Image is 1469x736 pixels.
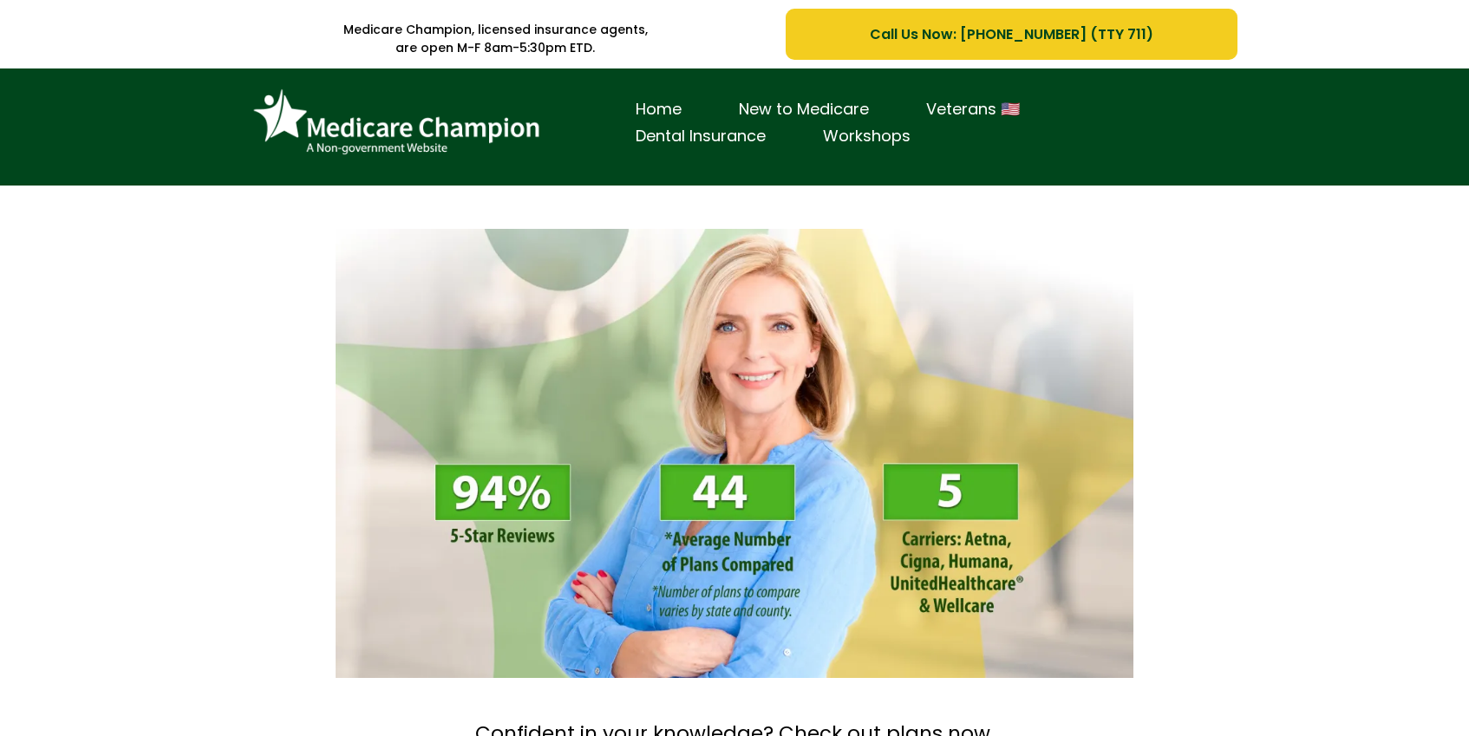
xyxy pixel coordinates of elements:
img: Brand Logo [245,81,548,164]
a: Call Us Now: 1-833-823-1990 (TTY 711) [786,9,1237,60]
p: are open M-F 8am-5:30pm ETD. [232,39,760,57]
a: New to Medicare [710,96,898,123]
a: Dental Insurance [607,123,794,150]
a: Veterans 🇺🇸 [898,96,1048,123]
a: Home [607,96,710,123]
span: Call Us Now: [PHONE_NUMBER] (TTY 711) [870,23,1153,45]
a: Workshops [794,123,939,150]
p: Medicare Champion, licensed insurance agents, [232,21,760,39]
